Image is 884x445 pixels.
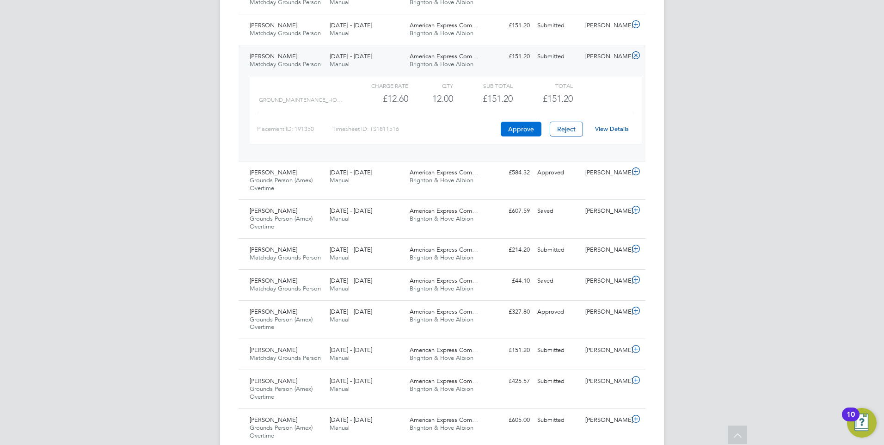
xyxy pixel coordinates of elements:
[330,52,372,60] span: [DATE] - [DATE]
[534,304,582,320] div: Approved
[330,277,372,284] span: [DATE] - [DATE]
[410,346,478,354] span: American Express Com…
[250,385,313,401] span: Grounds Person (Amex) Overtime
[485,273,534,289] div: £44.10
[410,176,473,184] span: Brighton & Hove Albion
[250,308,297,315] span: [PERSON_NAME]
[453,91,513,106] div: £151.20
[330,416,372,424] span: [DATE] - [DATE]
[410,277,478,284] span: American Express Com…
[534,165,582,180] div: Approved
[582,18,630,33] div: [PERSON_NAME]
[330,21,372,29] span: [DATE] - [DATE]
[330,215,350,222] span: Manual
[410,253,473,261] span: Brighton & Hove Albion
[250,215,313,230] span: Grounds Person (Amex) Overtime
[410,315,473,323] span: Brighton & Hove Albion
[250,253,321,261] span: Matchday Grounds Person
[410,60,473,68] span: Brighton & Hove Albion
[453,80,513,91] div: Sub Total
[410,416,478,424] span: American Express Com…
[847,414,855,426] div: 10
[330,168,372,176] span: [DATE] - [DATE]
[534,413,582,428] div: Submitted
[847,408,877,438] button: Open Resource Center, 10 new notifications
[250,60,321,68] span: Matchday Grounds Person
[330,60,350,68] span: Manual
[485,413,534,428] div: £605.00
[330,315,350,323] span: Manual
[534,204,582,219] div: Saved
[330,424,350,432] span: Manual
[330,385,350,393] span: Manual
[408,91,453,106] div: 12.00
[582,374,630,389] div: [PERSON_NAME]
[595,125,629,133] a: View Details
[582,242,630,258] div: [PERSON_NAME]
[534,242,582,258] div: Submitted
[330,354,350,362] span: Manual
[582,273,630,289] div: [PERSON_NAME]
[410,308,478,315] span: American Express Com…
[330,253,350,261] span: Manual
[330,176,350,184] span: Manual
[485,374,534,389] div: £425.57
[250,377,297,385] span: [PERSON_NAME]
[349,91,408,106] div: £12.60
[250,416,297,424] span: [PERSON_NAME]
[330,377,372,385] span: [DATE] - [DATE]
[410,168,478,176] span: American Express Com…
[250,284,321,292] span: Matchday Grounds Person
[513,80,572,91] div: Total
[485,49,534,64] div: £151.20
[582,413,630,428] div: [PERSON_NAME]
[250,21,297,29] span: [PERSON_NAME]
[410,354,473,362] span: Brighton & Hove Albion
[410,29,473,37] span: Brighton & Hove Albion
[250,52,297,60] span: [PERSON_NAME]
[582,204,630,219] div: [PERSON_NAME]
[543,93,573,104] span: £151.20
[485,204,534,219] div: £607.59
[259,97,343,103] span: GROUND_MAINTENANCE_HO…
[330,308,372,315] span: [DATE] - [DATE]
[410,424,473,432] span: Brighton & Hove Albion
[550,122,583,136] button: Reject
[257,122,332,136] div: Placement ID: 191350
[332,122,498,136] div: Timesheet ID: TS1811516
[250,29,321,37] span: Matchday Grounds Person
[534,343,582,358] div: Submitted
[250,168,297,176] span: [PERSON_NAME]
[410,246,478,253] span: American Express Com…
[534,18,582,33] div: Submitted
[250,315,313,331] span: Grounds Person (Amex) Overtime
[534,49,582,64] div: Submitted
[330,284,350,292] span: Manual
[250,346,297,354] span: [PERSON_NAME]
[410,21,478,29] span: American Express Com…
[250,207,297,215] span: [PERSON_NAME]
[485,304,534,320] div: £327.80
[582,165,630,180] div: [PERSON_NAME]
[485,343,534,358] div: £151.20
[408,80,453,91] div: QTY
[410,207,478,215] span: American Express Com…
[410,284,473,292] span: Brighton & Hove Albion
[330,29,350,37] span: Manual
[250,277,297,284] span: [PERSON_NAME]
[330,346,372,354] span: [DATE] - [DATE]
[582,49,630,64] div: [PERSON_NAME]
[250,246,297,253] span: [PERSON_NAME]
[485,165,534,180] div: £584.32
[534,374,582,389] div: Submitted
[250,424,313,439] span: Grounds Person (Amex) Overtime
[410,215,473,222] span: Brighton & Hove Albion
[250,176,313,192] span: Grounds Person (Amex) Overtime
[410,385,473,393] span: Brighton & Hove Albion
[582,343,630,358] div: [PERSON_NAME]
[330,207,372,215] span: [DATE] - [DATE]
[534,273,582,289] div: Saved
[501,122,541,136] button: Approve
[485,18,534,33] div: £151.20
[582,304,630,320] div: [PERSON_NAME]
